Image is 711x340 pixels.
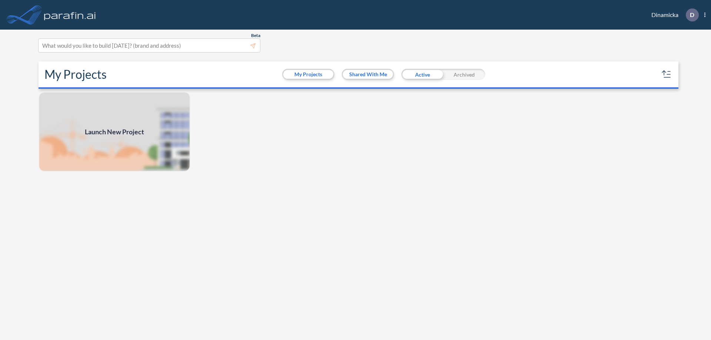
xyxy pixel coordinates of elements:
[85,127,144,137] span: Launch New Project
[661,68,672,80] button: sort
[640,9,705,21] div: Dinamicka
[343,70,393,79] button: Shared With Me
[690,11,694,18] p: D
[44,67,107,81] h2: My Projects
[39,92,190,172] a: Launch New Project
[283,70,333,79] button: My Projects
[39,92,190,172] img: add
[443,69,485,80] div: Archived
[251,33,260,38] span: Beta
[43,7,97,22] img: logo
[401,69,443,80] div: Active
